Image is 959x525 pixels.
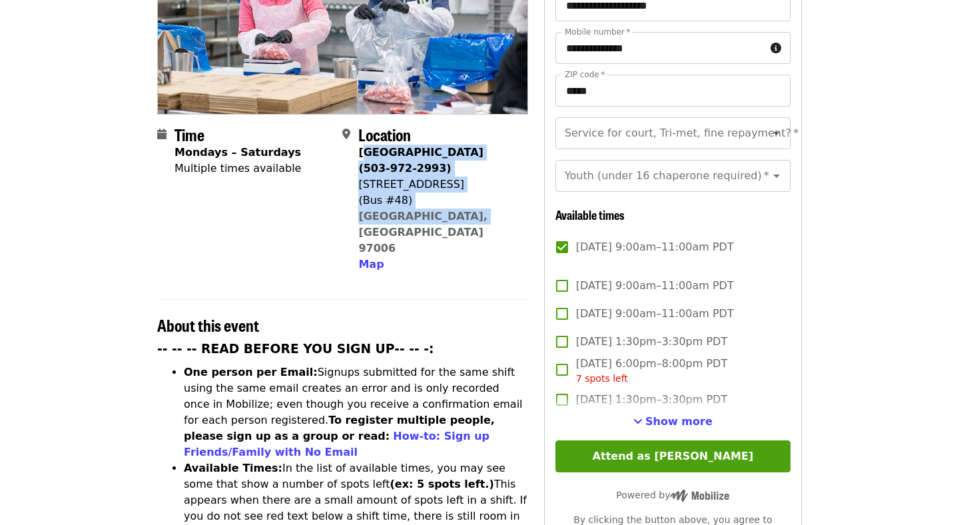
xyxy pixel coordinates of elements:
[184,364,528,460] li: Signups submitted for the same shift using the same email creates an error and is only recorded o...
[157,342,434,356] strong: -- -- -- READ BEFORE YOU SIGN UP-- -- -:
[174,146,301,159] strong: Mondays – Saturdays
[184,462,282,474] strong: Available Times:
[358,193,517,209] div: (Bus #48)
[645,415,713,428] span: Show more
[358,146,483,175] strong: [GEOGRAPHIC_DATA] (503-972-2993)
[576,306,734,322] span: [DATE] 9:00am–11:00am PDT
[358,177,517,193] div: [STREET_ADDRESS]
[767,124,786,143] button: Open
[565,71,605,79] label: ZIP code
[767,167,786,185] button: Open
[576,278,734,294] span: [DATE] 9:00am–11:00am PDT
[555,440,791,472] button: Attend as [PERSON_NAME]
[157,313,259,336] span: About this event
[576,356,727,386] span: [DATE] 6:00pm–8:00pm PDT
[555,206,625,223] span: Available times
[358,258,384,270] span: Map
[771,42,781,55] i: circle-info icon
[576,373,628,384] span: 7 spots left
[157,128,166,141] i: calendar icon
[342,128,350,141] i: map-marker-alt icon
[184,414,495,442] strong: To register multiple people, please sign up as a group or read:
[358,123,411,146] span: Location
[633,414,713,430] button: See more timeslots
[358,257,384,272] button: Map
[555,32,765,64] input: Mobile number
[616,490,729,500] span: Powered by
[576,392,727,408] span: [DATE] 1:30pm–3:30pm PDT
[390,478,493,490] strong: (ex: 5 spots left.)
[555,75,791,107] input: ZIP code
[576,239,734,255] span: [DATE] 9:00am–11:00am PDT
[358,210,487,255] a: [GEOGRAPHIC_DATA], [GEOGRAPHIC_DATA] 97006
[184,366,318,378] strong: One person per Email:
[174,161,301,177] div: Multiple times available
[184,430,489,458] a: How-to: Sign up Friends/Family with No Email
[576,334,727,350] span: [DATE] 1:30pm–3:30pm PDT
[174,123,204,146] span: Time
[670,490,729,502] img: Powered by Mobilize
[565,28,630,36] label: Mobile number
